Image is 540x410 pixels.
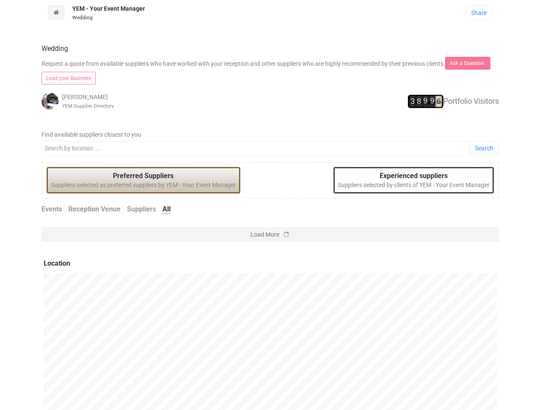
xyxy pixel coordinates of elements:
div: [PERSON_NAME] [41,93,194,110]
div: Suppliers selected by clients of YEM - Your Event Manager [333,167,494,194]
div: Suppliers selected as preferred suppliers by YEM - Your Event Manager [47,167,240,194]
small: Wedding [72,15,93,20]
div: 9 [430,96,434,107]
a: Reception Venue [68,205,121,214]
img: open-uri20200524-4-1f5v9j8 [41,93,59,110]
legend: Preferred Suppliers [51,171,236,181]
div: 8 [417,96,421,107]
div: Portfolio Visitors [346,95,499,108]
a: Events [41,205,62,214]
a: Ask a Question. [445,57,490,70]
h4: Wedding [41,45,499,53]
a: Share [466,6,492,20]
a: Search [469,141,499,156]
small: YEM Supplier Directory [62,103,114,109]
a: Load your Business [41,72,96,85]
div: 9 [423,96,428,107]
div: 3 [410,96,415,107]
a: All [162,205,171,214]
div: 6 [437,96,441,107]
strong: YEM - Your Event Manager [72,5,145,12]
button: Load More [41,227,499,242]
input: Search by location ... [41,141,469,156]
label: Find available suppliers closest to you [41,130,499,139]
a: Suppliers [127,205,156,214]
legend: Experienced suppliers [338,171,490,181]
div: Request a quote from available suppliers who have worked with your reception and other suppliers ... [35,35,505,118]
legend: Location [44,259,497,269]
